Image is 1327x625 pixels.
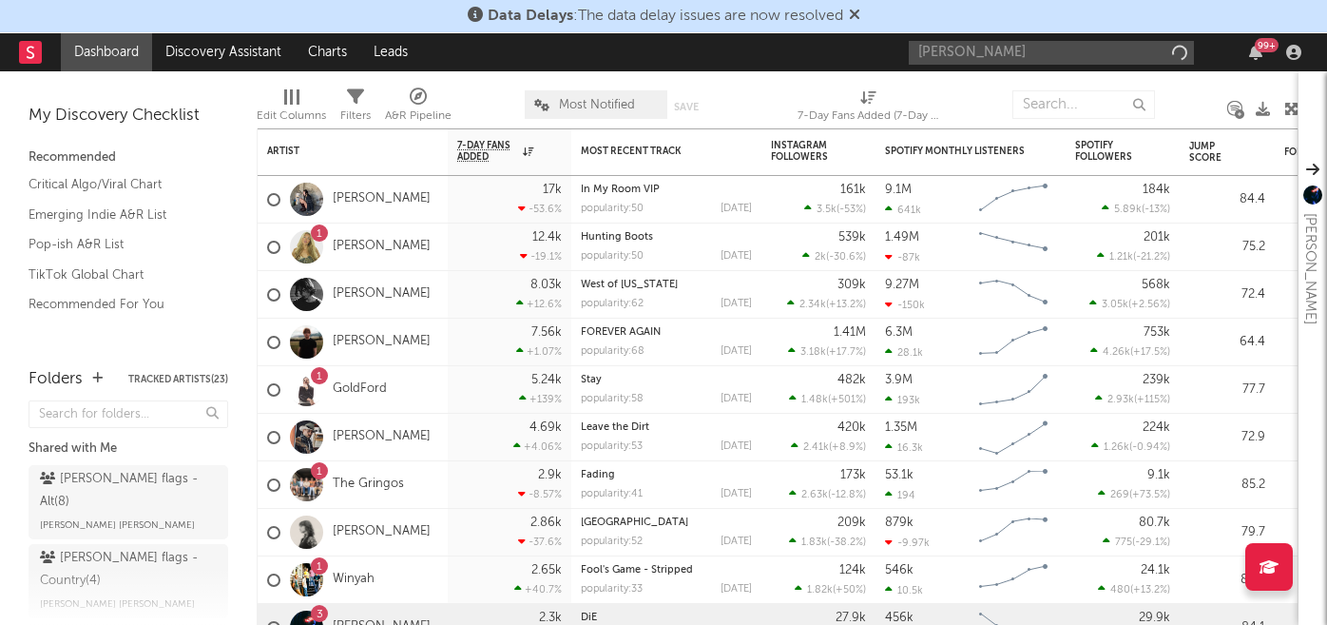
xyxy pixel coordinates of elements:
[799,300,826,310] span: 2.34k
[581,299,644,309] div: popularity: 62
[385,105,452,127] div: A&R Pipeline
[1135,537,1167,548] span: -29.1 %
[333,572,375,588] a: Winyah
[789,393,866,405] div: ( )
[1115,537,1132,548] span: 775
[29,294,209,315] a: Recommended For You
[801,537,827,548] span: 1.83k
[538,469,562,481] div: 2.9k
[1132,442,1167,453] span: -0.94 %
[1143,421,1170,434] div: 224k
[267,146,410,157] div: Artist
[798,105,940,127] div: 7-Day Fans Added (7-Day Fans Added)
[530,517,562,529] div: 2.86k
[1091,440,1170,453] div: ( )
[29,264,209,285] a: TikTok Global Chart
[1114,205,1142,215] span: 5.89k
[29,105,228,127] div: My Discovery Checklist
[837,374,866,386] div: 482k
[581,565,752,576] div: Fool's Game - Stripped
[721,584,752,595] div: [DATE]
[257,81,326,136] div: Edit Columns
[581,280,752,290] div: West of Ohio
[581,422,649,433] a: Leave the Dirt
[829,252,863,263] span: -30.6 %
[1133,585,1167,596] span: +13.2 %
[804,203,866,215] div: ( )
[971,224,1056,271] svg: Chart title
[581,394,644,404] div: popularity: 58
[1098,488,1170,500] div: ( )
[885,537,930,549] div: -9.97k
[788,345,866,358] div: ( )
[971,366,1056,414] svg: Chart title
[803,442,829,453] span: 2.41k
[520,250,562,263] div: -19.1 %
[152,33,295,71] a: Discovery Assistant
[1255,38,1279,52] div: 99 +
[581,204,644,214] div: popularity: 50
[581,565,693,576] a: Fool's Game - Stripped
[795,583,866,596] div: ( )
[581,327,752,338] div: FOREVER AGAIN
[61,33,152,71] a: Dashboard
[1189,141,1237,164] div: Jump Score
[1110,490,1129,500] span: 269
[721,489,752,499] div: [DATE]
[801,490,828,500] span: 2.63k
[1141,564,1170,576] div: 24.1k
[885,394,920,406] div: 193k
[581,518,688,528] a: [GEOGRAPHIC_DATA]
[581,375,752,385] div: Stay
[1107,395,1134,405] span: 2.93k
[1102,300,1128,310] span: 3.05k
[817,205,837,215] span: 3.5k
[885,204,921,216] div: 641k
[832,442,863,453] span: +8.9 %
[791,440,866,453] div: ( )
[333,286,431,303] a: [PERSON_NAME]
[836,585,863,596] span: +50 %
[801,395,828,405] span: 1.48k
[831,490,863,500] span: -12.8 %
[581,584,643,595] div: popularity: 33
[518,203,562,215] div: -53.6 %
[771,140,837,163] div: Instagram Followers
[1102,203,1170,215] div: ( )
[1144,326,1170,339] div: 753k
[581,441,643,452] div: popularity: 53
[1089,298,1170,310] div: ( )
[721,251,752,262] div: [DATE]
[1189,474,1265,497] div: 85.2
[385,81,452,136] div: A&R Pipeline
[721,346,752,357] div: [DATE]
[1098,583,1170,596] div: ( )
[333,524,431,540] a: [PERSON_NAME]
[721,441,752,452] div: [DATE]
[333,334,431,350] a: [PERSON_NAME]
[581,146,723,157] div: Most Recent Track
[839,205,863,215] span: -53 %
[581,185,752,195] div: In My Room VIP
[581,518,752,528] div: New House
[787,298,866,310] div: ( )
[516,298,562,310] div: +12.6 %
[1144,231,1170,244] div: 201k
[340,105,371,127] div: Filters
[885,279,919,291] div: 9.27M
[295,33,360,71] a: Charts
[1189,236,1265,259] div: 75.2
[1143,374,1170,386] div: 239k
[1136,252,1167,263] span: -21.2 %
[532,231,562,244] div: 12.4k
[333,429,431,445] a: [PERSON_NAME]
[789,488,866,500] div: ( )
[789,536,866,548] div: ( )
[1298,213,1321,324] div: [PERSON_NAME]
[802,250,866,263] div: ( )
[457,140,518,163] span: 7-Day Fans Added
[834,326,866,339] div: 1.41M
[829,300,863,310] span: +13.2 %
[543,184,562,196] div: 17k
[29,438,228,460] div: Shared with Me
